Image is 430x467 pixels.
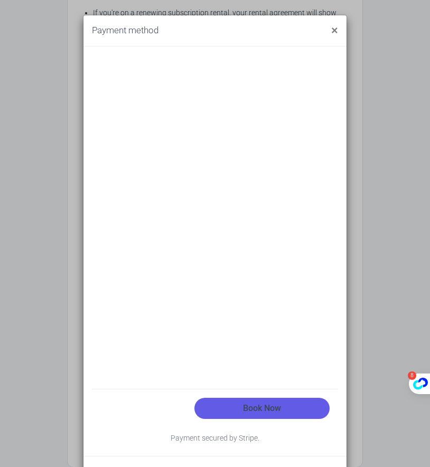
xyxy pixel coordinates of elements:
[92,24,158,38] h5: Payment method
[331,23,338,38] span: ×
[323,15,347,45] button: Close
[194,398,330,419] button: Book Now
[90,53,340,391] iframe: Secure payment input frame
[92,433,338,443] div: Payment secured by Stripe.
